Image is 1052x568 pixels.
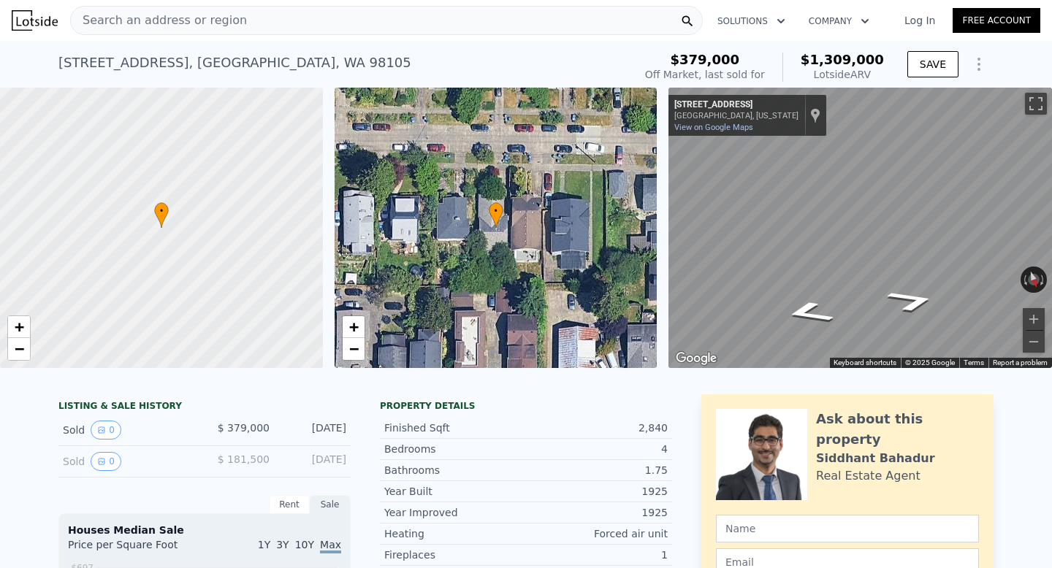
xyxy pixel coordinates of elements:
[384,526,526,541] div: Heating
[276,539,289,550] span: 3Y
[68,537,205,561] div: Price per Square Foot
[489,204,503,218] span: •
[384,463,526,477] div: Bathrooms
[269,495,310,514] div: Rent
[348,339,358,358] span: −
[887,13,953,28] a: Log In
[8,338,30,360] a: Zoom out
[645,67,765,82] div: Off Market, last sold for
[320,539,341,553] span: Max
[91,452,121,471] button: View historical data
[526,526,668,541] div: Forced air unit
[668,88,1052,368] div: Map
[63,421,193,440] div: Sold
[526,505,668,520] div: 1925
[816,409,979,450] div: Ask about this property
[281,421,346,440] div: [DATE]
[816,467,920,485] div: Real Estate Agent
[218,453,270,465] span: $ 181,500
[706,8,797,34] button: Solutions
[8,316,30,338] a: Zoom in
[674,99,798,111] div: [STREET_ADDRESS]
[281,452,346,471] div: [DATE]
[953,8,1040,33] a: Free Account
[258,539,270,550] span: 1Y
[526,463,668,477] div: 1.75
[154,202,169,228] div: •
[526,548,668,562] div: 1
[834,358,896,368] button: Keyboard shortcuts
[674,123,753,132] a: View on Google Maps
[964,358,984,366] a: Terms (opens in new tab)
[671,52,740,67] span: $379,000
[384,484,526,499] div: Year Built
[310,495,351,514] div: Sale
[810,107,820,123] a: Show location on map
[801,67,884,82] div: Lotside ARV
[993,358,1048,366] a: Report a problem
[797,8,881,34] button: Company
[1021,266,1029,293] button: Rotate counterclockwise
[384,548,526,562] div: Fireplaces
[295,539,314,550] span: 10Y
[15,318,24,336] span: +
[343,338,365,360] a: Zoom out
[1023,308,1045,330] button: Zoom in
[154,204,169,218] span: •
[91,421,121,440] button: View historical data
[866,284,957,317] path: Go West, NE 51st St
[801,52,884,67] span: $1,309,000
[526,421,668,435] div: 2,840
[489,202,503,228] div: •
[716,515,979,542] input: Name
[763,296,855,329] path: Go East, NE 51st St
[672,349,720,368] a: Open this area in Google Maps (opens a new window)
[15,339,24,358] span: −
[907,51,958,77] button: SAVE
[1024,266,1044,294] button: Reset the view
[526,484,668,499] div: 1925
[384,442,526,456] div: Bedrooms
[348,318,358,336] span: +
[816,450,935,467] div: Siddhant Bahadur
[218,422,270,434] span: $ 379,000
[964,50,994,79] button: Show Options
[384,421,526,435] div: Finished Sqft
[672,349,720,368] img: Google
[384,505,526,520] div: Year Improved
[674,111,798,120] div: [GEOGRAPHIC_DATA], [US_STATE]
[63,452,193,471] div: Sold
[58,400,351,415] div: LISTING & SALE HISTORY
[1023,331,1045,353] button: Zoom out
[1025,93,1047,115] button: Toggle fullscreen view
[380,400,672,412] div: Property details
[12,10,58,31] img: Lotside
[905,358,955,366] span: © 2025 Google
[68,523,341,537] div: Houses Median Sale
[668,88,1052,368] div: Street View
[58,53,411,73] div: [STREET_ADDRESS] , [GEOGRAPHIC_DATA] , WA 98105
[1040,266,1048,293] button: Rotate clockwise
[343,316,365,338] a: Zoom in
[71,12,247,29] span: Search an address or region
[526,442,668,456] div: 4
